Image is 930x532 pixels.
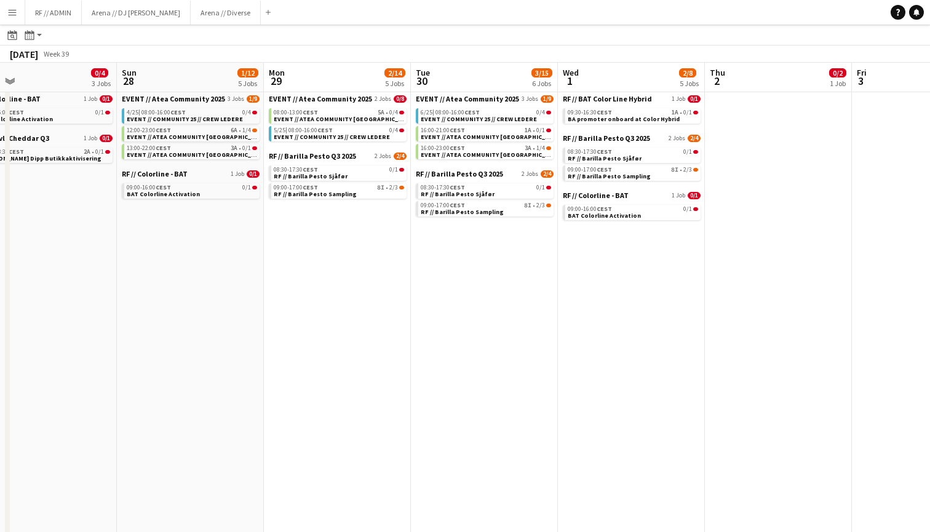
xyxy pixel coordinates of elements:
a: RF // Colorline - BAT1 Job0/1 [563,191,701,200]
button: Arena // DJ [PERSON_NAME] [82,1,191,25]
a: RF // Colorline - BAT1 Job0/1 [122,169,260,178]
div: 5 Jobs [680,79,699,88]
div: RF // Colorline - BAT1 Job0/109:00-16:00CEST0/1BAT Colorline Activation [563,191,701,223]
span: CEST [156,144,171,152]
a: EVENT // Atea Community 20253 Jobs1/9 [122,94,260,103]
span: 0/4 [389,109,398,116]
span: CEST [450,183,465,191]
span: Fri [857,67,867,78]
span: 08:00-13:00 [274,109,318,116]
a: 6/25|08:00-16:00CEST0/4EVENT // COMMUNITY 25 // CREW LEDERE [421,108,551,122]
span: 2 Jobs [669,135,685,142]
a: EVENT // Atea Community 20253 Jobs1/9 [416,94,554,103]
a: RF // Barilla Pesto Q3 20252 Jobs2/4 [269,151,407,161]
span: 09:00-17:00 [274,185,318,191]
span: CEST [9,108,24,116]
span: 0/4 [399,129,404,132]
span: 30 [414,74,430,88]
span: 0/1 [688,95,701,103]
span: 0/4 [389,127,398,133]
span: 2 Jobs [375,95,391,103]
span: 2A [84,149,90,155]
span: CEST [597,108,612,116]
span: 1/4 [242,127,251,133]
span: 2/4 [688,135,701,142]
span: 0/1 [105,150,110,154]
span: RF // Barilla Pesto Sampling [274,190,357,198]
span: 1/4 [536,145,545,151]
a: 5/25|08:00-16:00CEST0/4EVENT // COMMUNITY 25 // CREW LEDERE [274,126,404,140]
span: 0/1 [95,149,104,155]
span: 0/1 [252,186,257,189]
span: RF // Barilla Pesto Sjåfør [421,190,495,198]
div: 5 Jobs [385,79,405,88]
div: RF // BAT Color Line Hybrid1 Job0/109:30-16:30CEST1A•0/1BA promoter onboard at Color Hybrid [563,94,701,133]
a: EVENT // Atea Community 20252 Jobs0/8 [269,94,407,103]
span: 0/1 [683,109,692,116]
span: | [138,108,140,116]
span: Tue [416,67,430,78]
div: • [568,109,698,116]
span: 28 [120,74,137,88]
button: Arena // Diverse [191,1,261,25]
span: 0/1 [546,186,551,189]
div: • [127,145,257,151]
span: 1/9 [247,95,260,103]
a: 12:00-23:00CEST6A•1/4EVENT // ATEA COMMUNITY [GEOGRAPHIC_DATA] // EVENT CREW [127,126,257,140]
span: 8I [671,167,678,173]
span: BAT Colorline Activation [568,212,641,220]
a: 09:00-17:00CEST8I•2/3RF // Barilla Pesto Sampling [274,183,404,197]
span: 08:00-16:00 [288,127,333,133]
a: 09:00-16:00CEST0/1BAT Colorline Activation [127,183,257,197]
span: 0/4 [252,111,257,114]
span: 13:00-22:00 [127,145,171,151]
div: RF // Barilla Pesto Q3 20252 Jobs2/408:30-17:30CEST0/1RF // Barilla Pesto Sjåfør09:00-17:00CEST8I... [269,151,407,201]
span: CEST [464,108,480,116]
span: 2/3 [546,204,551,207]
span: 2/3 [693,168,698,172]
div: RF // Barilla Pesto Q3 20252 Jobs2/408:30-17:30CEST0/1RF // Barilla Pesto Sjåfør09:00-17:00CEST8I... [416,169,554,219]
span: 0/1 [95,109,104,116]
span: CEST [156,126,171,134]
span: 0/1 [546,129,551,132]
span: Mon [269,67,285,78]
span: 1/9 [541,95,554,103]
span: EVENT // COMMUNITY 25 // CREW LEDERE [421,115,537,123]
span: 1/4 [546,146,551,150]
span: BA promoter onboard at Color Hybrid [568,115,680,123]
span: 09:00-17:00 [568,167,612,173]
span: 3/15 [531,68,552,77]
a: RF // Barilla Pesto Q3 20252 Jobs2/4 [563,133,701,143]
a: 09:00-16:00CEST0/1BAT Colorline Activation [568,205,698,219]
span: CEST [450,201,465,209]
a: 13:00-22:00CEST3A•0/1EVENT // ATEA COMMUNITY [GEOGRAPHIC_DATA] // EVENT CREW [127,144,257,158]
span: 8I [377,185,384,191]
span: 0/4 [399,111,404,114]
span: EVENT // ATEA COMMUNITY TRONDHEIM // EVENT CREW [421,151,606,159]
span: Thu [710,67,725,78]
span: 0/4 [546,111,551,114]
span: EVENT // ATEA COMMUNITY TRONDHEIM // EVENT CREW [127,133,312,141]
div: • [127,127,257,133]
span: 0/1 [693,207,698,211]
button: RF // ADMIN [25,1,82,25]
span: 08:30-17:30 [568,149,612,155]
span: 3A [231,145,237,151]
span: EVENT // ATEA COMMUNITY TRONDHEIM // EVENT CREW [127,151,312,159]
span: 0/1 [683,206,692,212]
span: 0/4 [242,109,251,116]
div: [DATE] [10,48,38,60]
span: 0/1 [105,111,110,114]
span: 2/8 [679,68,696,77]
span: RF // Barilla Pesto Sjåfør [274,172,348,180]
span: 2/3 [683,167,692,173]
span: RF // Colorline - BAT [122,169,188,178]
span: EVENT // ATEA COMMUNITY TRONDHEIM // EVENT CREW [274,115,459,123]
span: RF // Barilla Pesto Q3 2025 [269,151,356,161]
span: 0/8 [394,95,407,103]
div: • [421,127,551,133]
span: CEST [597,165,612,173]
span: 2/3 [399,186,404,189]
span: 1 Job [231,170,244,178]
div: • [274,109,404,116]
